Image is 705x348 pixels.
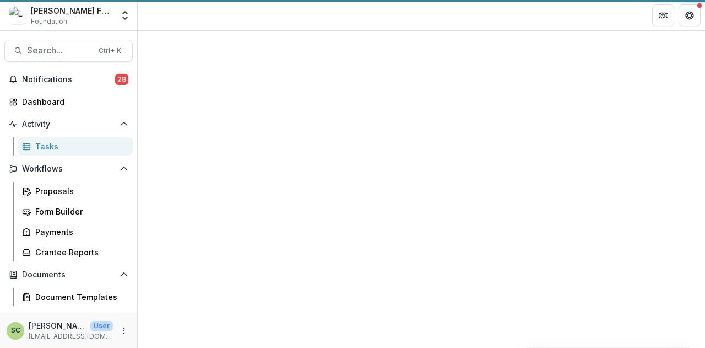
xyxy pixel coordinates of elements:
button: Notifications28 [4,71,133,88]
div: Grantee Reports [35,247,124,258]
a: Tasks [18,137,133,156]
a: Dashboard [4,93,133,111]
p: User [90,321,113,331]
button: More [117,324,131,338]
span: 28 [115,74,128,85]
div: Tasks [35,141,124,152]
div: Dashboard [22,96,124,108]
button: Search... [4,40,133,62]
a: Form Builder [18,202,133,221]
img: Lavelle Fund for the Blind [9,7,26,24]
div: Sandra Ching [11,327,20,334]
div: Ctrl + K [96,45,123,57]
span: Workflows [22,164,115,174]
a: Payments [18,223,133,241]
div: Payments [35,226,124,238]
div: [PERSON_NAME] Fund for the Blind [31,5,113,17]
span: Activity [22,120,115,129]
span: Notifications [22,75,115,84]
div: Form Builder [35,206,124,217]
a: Grantee Reports [18,243,133,261]
button: Open Contacts [4,310,133,328]
p: [PERSON_NAME] [29,320,86,331]
span: Documents [22,270,115,280]
button: Open Activity [4,115,133,133]
a: Proposals [18,182,133,200]
button: Get Help [679,4,701,26]
button: Open entity switcher [117,4,133,26]
div: Document Templates [35,291,124,303]
span: Search... [27,45,92,56]
button: Partners [652,4,674,26]
span: Foundation [31,17,67,26]
button: Open Documents [4,266,133,283]
p: [EMAIL_ADDRESS][DOMAIN_NAME] [29,331,113,341]
button: Open Workflows [4,160,133,178]
a: Document Templates [18,288,133,306]
div: Proposals [35,185,124,197]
